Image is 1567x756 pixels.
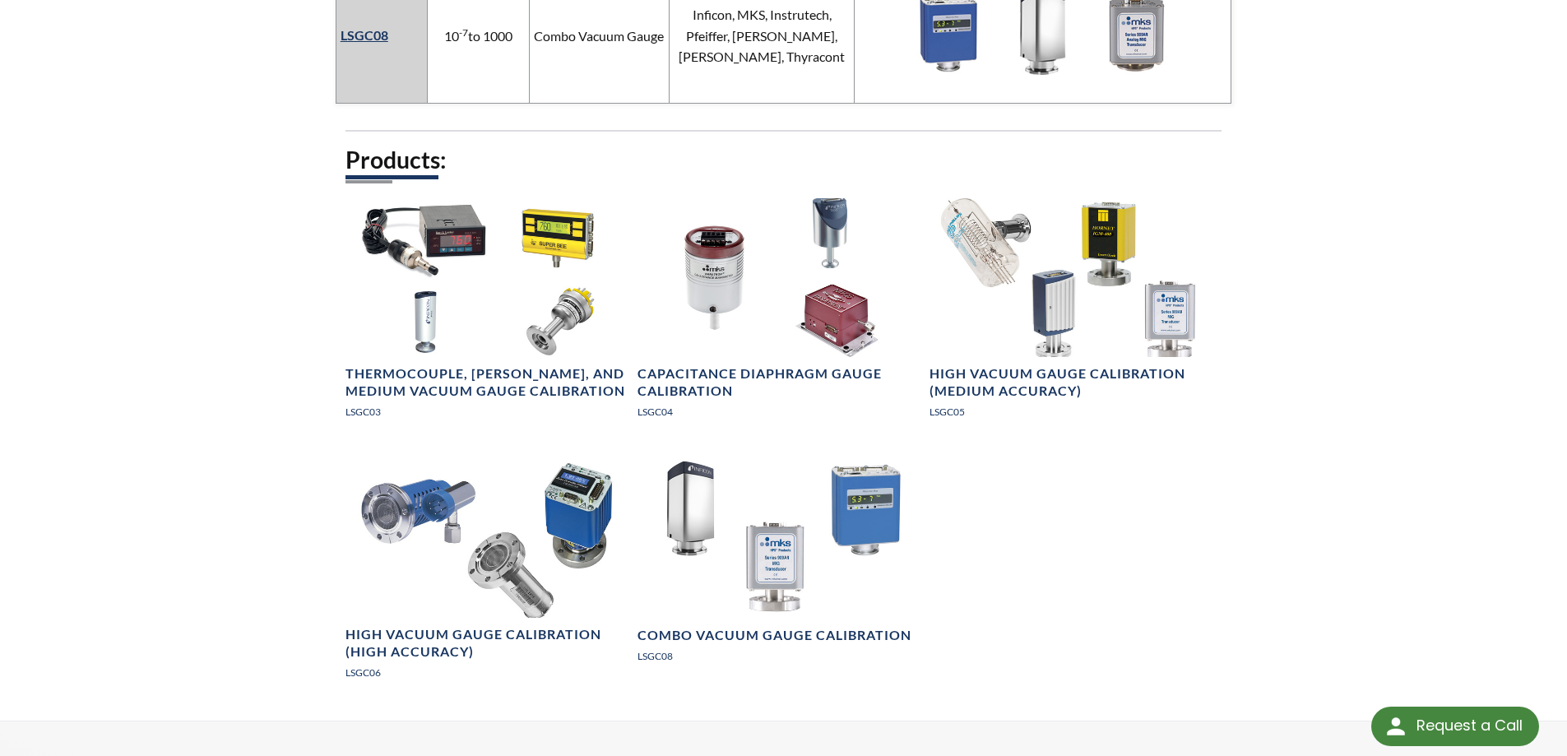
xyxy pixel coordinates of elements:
p: LSGC06 [345,665,628,680]
h4: Capacitance Diaphragm Gauge Calibration [637,365,920,400]
a: LSGC08 [341,27,388,43]
a: High Vacuum GaugesHigh Vacuum Gauge Calibration (High Accuracy)LSGC06 [345,459,628,693]
a: Capacitance Diaphragm GaugesCapacitance Diaphragm Gauge CalibrationLSGC04 [637,198,920,433]
h4: Combo Vacuum Gauge Calibration [637,627,911,644]
p: LSGC03 [345,404,628,420]
a: Combination Vacuum GaugesCombo Vacuum Gauge CalibrationLSGC08 [637,459,920,677]
h4: High Vacuum Gauge Calibration (High Accuracy) [345,626,628,661]
p: LSGC08 [637,648,920,664]
img: round button [1383,713,1409,740]
h2: Products: [345,145,1222,175]
sup: -7 [459,26,468,39]
h4: High Vacuum Gauge Calibration (Medium Accuracy) [930,365,1212,400]
div: Request a Call [1371,707,1539,746]
p: LSGC05 [930,404,1212,420]
a: LSGC03 Vacuum GaugesThermocouple, [PERSON_NAME], and Medium Vacuum Gauge CalibrationLSGC03 [345,198,628,433]
div: Request a Call [1416,707,1523,744]
a: High Vacuum GaugesHigh Vacuum Gauge Calibration (Medium Accuracy)LSGC05 [930,198,1212,433]
p: LSGC04 [637,404,920,420]
h4: Thermocouple, [PERSON_NAME], and Medium Vacuum Gauge Calibration [345,365,628,400]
